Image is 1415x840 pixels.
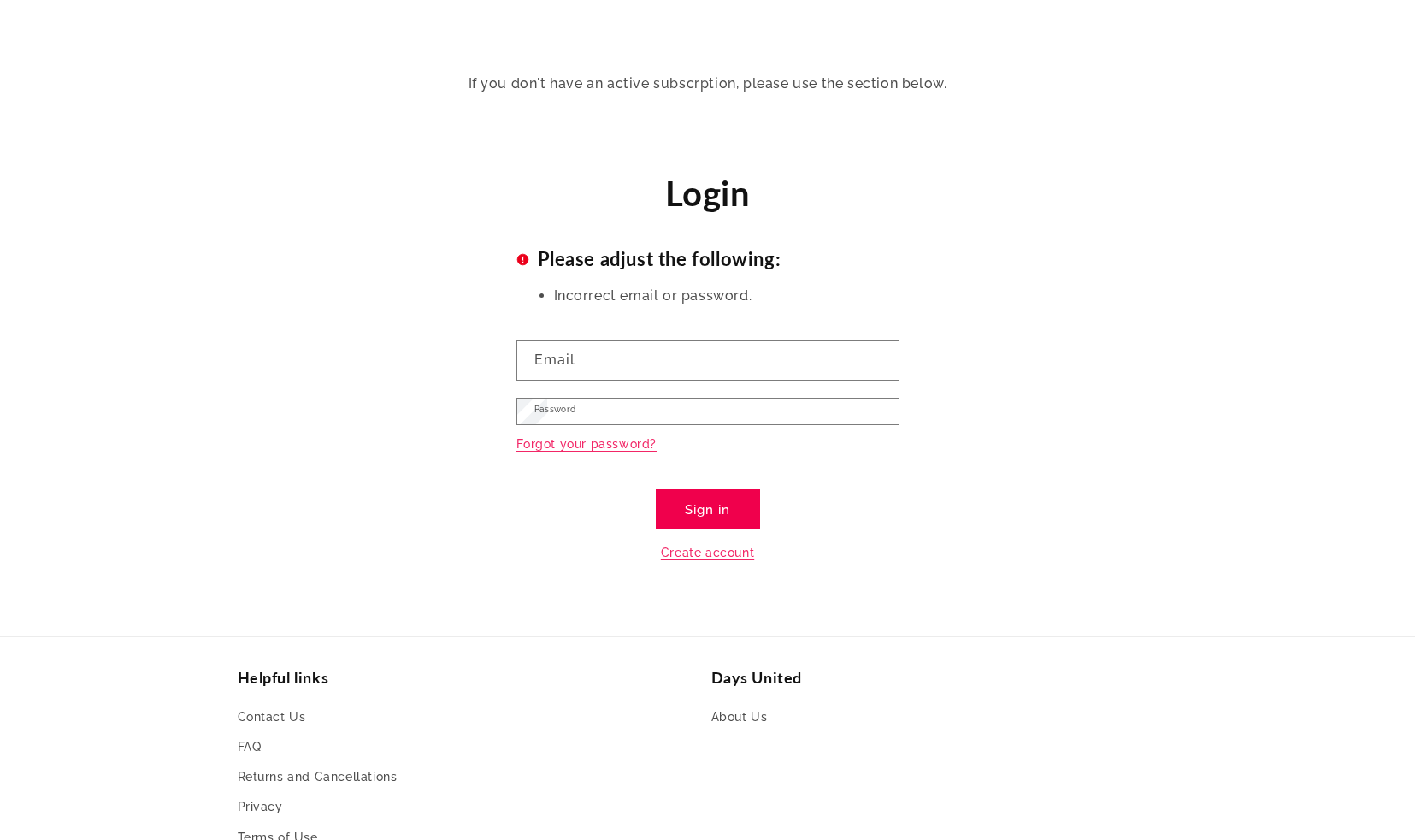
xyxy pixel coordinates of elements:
[554,285,899,307] li: Incorrect email or password.
[656,489,760,529] button: Sign in
[238,707,306,732] a: Contact Us
[711,707,768,732] a: About Us
[516,434,657,455] a: Forgot your password?
[238,792,283,822] a: Privacy
[238,762,398,792] a: Returns and Cancellations
[711,668,1178,688] h2: Days United
[661,542,754,564] a: Create account
[238,668,705,688] h2: Helpful links
[516,171,899,216] h1: Login
[516,250,899,269] h2: Please adjust the following:
[374,72,1041,97] p: If you don't have an active subscrption, please use the section below.
[238,732,262,762] a: FAQ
